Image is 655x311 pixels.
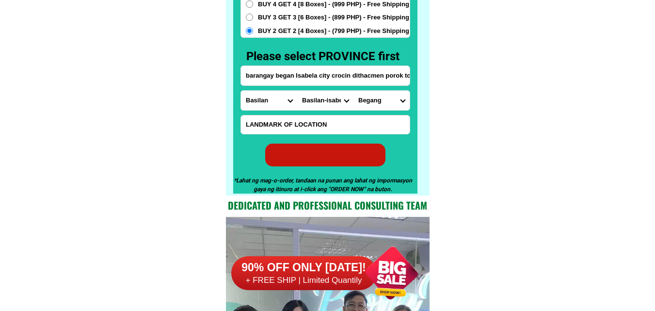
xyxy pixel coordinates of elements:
input: Input address [241,66,410,85]
select: Select district [297,91,353,110]
h5: *Lahat ng mag-o-order, tandaan na punan ang lahat ng impormasyon gaya ng itinuro at i-click ang "... [228,176,417,194]
input: BUY 4 GET 4 [8 Boxes] - (999 PHP) - Free Shipping [246,0,253,8]
input: Input LANDMARKOFLOCATION [241,115,410,134]
h3: Please select PROVINCE first [246,48,409,65]
h6: 90% OFF ONLY [DATE]! [231,261,377,275]
span: BUY 2 GET 2 [4 Boxes] - (799 PHP) - Free Shipping [258,26,409,36]
h6: + FREE SHIP | Limited Quantily [231,275,377,286]
select: Select province [241,91,297,110]
select: Select commune [353,91,410,110]
h2: Dedicated and professional consulting team [226,198,430,213]
input: BUY 2 GET 2 [4 Boxes] - (799 PHP) - Free Shipping [246,27,253,34]
input: BUY 3 GET 3 [6 Boxes] - (899 PHP) - Free Shipping [246,14,253,21]
span: BUY 3 GET 3 [6 Boxes] - (899 PHP) - Free Shipping [258,13,409,22]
